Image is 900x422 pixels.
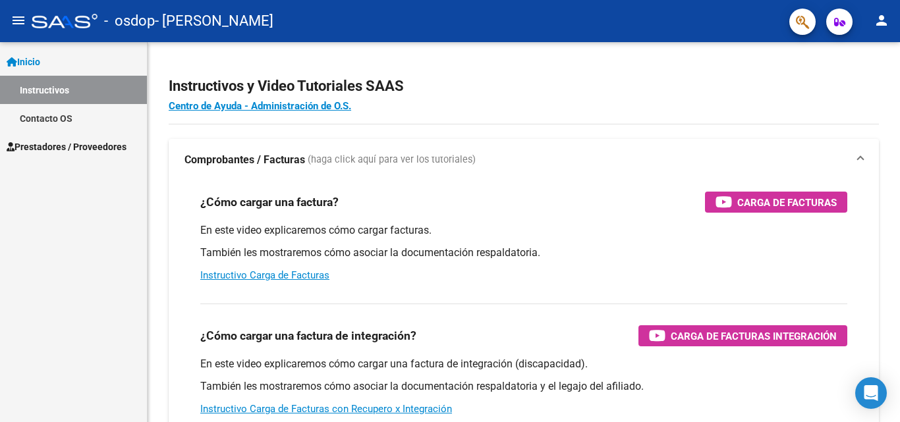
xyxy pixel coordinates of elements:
span: (haga click aquí para ver los tutoriales) [308,153,476,167]
span: - [PERSON_NAME] [155,7,273,36]
span: - osdop [104,7,155,36]
p: También les mostraremos cómo asociar la documentación respaldatoria y el legajo del afiliado. [200,379,847,394]
a: Instructivo Carga de Facturas con Recupero x Integración [200,403,452,415]
span: Carga de Facturas [737,194,837,211]
button: Carga de Facturas [705,192,847,213]
h2: Instructivos y Video Tutoriales SAAS [169,74,879,99]
div: Open Intercom Messenger [855,377,887,409]
mat-icon: menu [11,13,26,28]
a: Instructivo Carga de Facturas [200,269,329,281]
span: Carga de Facturas Integración [671,328,837,344]
p: En este video explicaremos cómo cargar facturas. [200,223,847,238]
mat-icon: person [874,13,889,28]
p: En este video explicaremos cómo cargar una factura de integración (discapacidad). [200,357,847,371]
button: Carga de Facturas Integración [638,325,847,346]
strong: Comprobantes / Facturas [184,153,305,167]
p: También les mostraremos cómo asociar la documentación respaldatoria. [200,246,847,260]
span: Prestadores / Proveedores [7,140,127,154]
h3: ¿Cómo cargar una factura? [200,193,339,211]
mat-expansion-panel-header: Comprobantes / Facturas (haga click aquí para ver los tutoriales) [169,139,879,181]
a: Centro de Ayuda - Administración de O.S. [169,100,351,112]
h3: ¿Cómo cargar una factura de integración? [200,327,416,345]
span: Inicio [7,55,40,69]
